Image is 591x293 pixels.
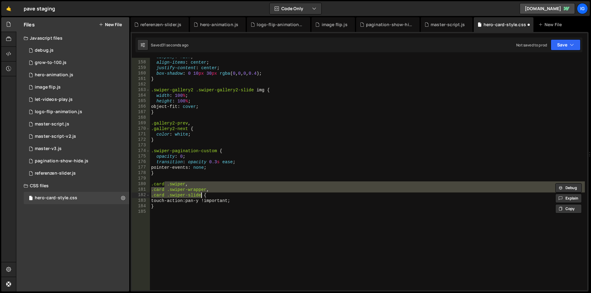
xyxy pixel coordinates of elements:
div: 185 [132,209,150,215]
div: 163 [132,87,150,93]
div: 168 [132,115,150,121]
div: 161 [132,76,150,82]
div: New File [538,22,564,28]
div: 174 [132,148,150,154]
div: grow-to-100.js [35,60,66,65]
div: master-script.js [431,22,465,28]
div: 180 [132,181,150,187]
div: 159 [132,65,150,71]
div: logo-flip-animation.js [35,109,82,115]
div: Not saved to prod [516,42,547,48]
div: 183 [132,198,150,204]
div: 172 [132,137,150,143]
button: Copy [555,204,582,213]
div: Saved [151,42,188,48]
div: 16760/46600.js [24,155,129,167]
div: 184 [132,204,150,209]
div: 171 [132,132,150,137]
button: Save [551,39,581,50]
div: Javascript files [16,32,129,44]
div: CSS files [16,180,129,192]
a: ig [577,3,588,14]
div: 16760/45980.js [24,130,129,143]
div: master-script-v2.js [35,134,76,139]
h2: Files [24,21,35,28]
div: 160 [132,71,150,76]
button: New File [99,22,122,27]
div: 31 seconds ago [162,42,188,48]
div: let-videos-play.js [35,97,73,102]
div: 182 [132,192,150,198]
div: 170 [132,126,150,132]
div: 16760/45786.js [24,118,129,130]
div: 16760/46602.js [24,44,129,57]
button: Explain [555,194,582,203]
div: referenzen-slider.js [35,171,76,176]
div: master-v3.js [35,146,62,152]
div: 16760/45784.css [24,192,129,204]
div: 16760/46055.js [24,143,129,155]
div: 165 [132,98,150,104]
div: 178 [132,170,150,176]
div: 16760/45785.js [24,69,129,81]
div: 16760/46836.js [24,93,129,106]
div: hero-card-style.css [484,22,526,28]
div: image flip.js [322,22,348,28]
div: 16760/45783.js [24,57,129,69]
div: hero-card-style.css [35,195,77,201]
div: debug.js [35,48,54,53]
div: pave staging [24,5,55,12]
div: 169 [132,121,150,126]
div: pagination-show-hide.js [35,158,88,164]
div: image flip.js [35,85,61,90]
div: 181 [132,187,150,192]
div: 173 [132,143,150,148]
button: Debug [555,183,582,192]
div: 16760/47295.js [24,167,129,180]
div: 175 [132,154,150,159]
div: 16760/46741.js [24,81,129,93]
div: 158 [132,60,150,65]
div: pagination-show-hide.js [366,22,412,28]
div: 179 [132,176,150,181]
button: Code Only [270,3,321,14]
div: 164 [132,93,150,98]
div: 176 [132,159,150,165]
div: hero-animation.js [200,22,239,28]
div: hero-animation.js [35,72,73,78]
div: referenzen-slider.js [140,22,181,28]
div: 166 [132,104,150,109]
div: 167 [132,109,150,115]
a: 🤙 [1,1,16,16]
a: [DOMAIN_NAME] [520,3,575,14]
div: master-script.js [35,121,69,127]
div: 162 [132,82,150,87]
div: 177 [132,165,150,170]
div: logo-flip-animation.js [257,22,303,28]
div: 16760/46375.js [24,106,129,118]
